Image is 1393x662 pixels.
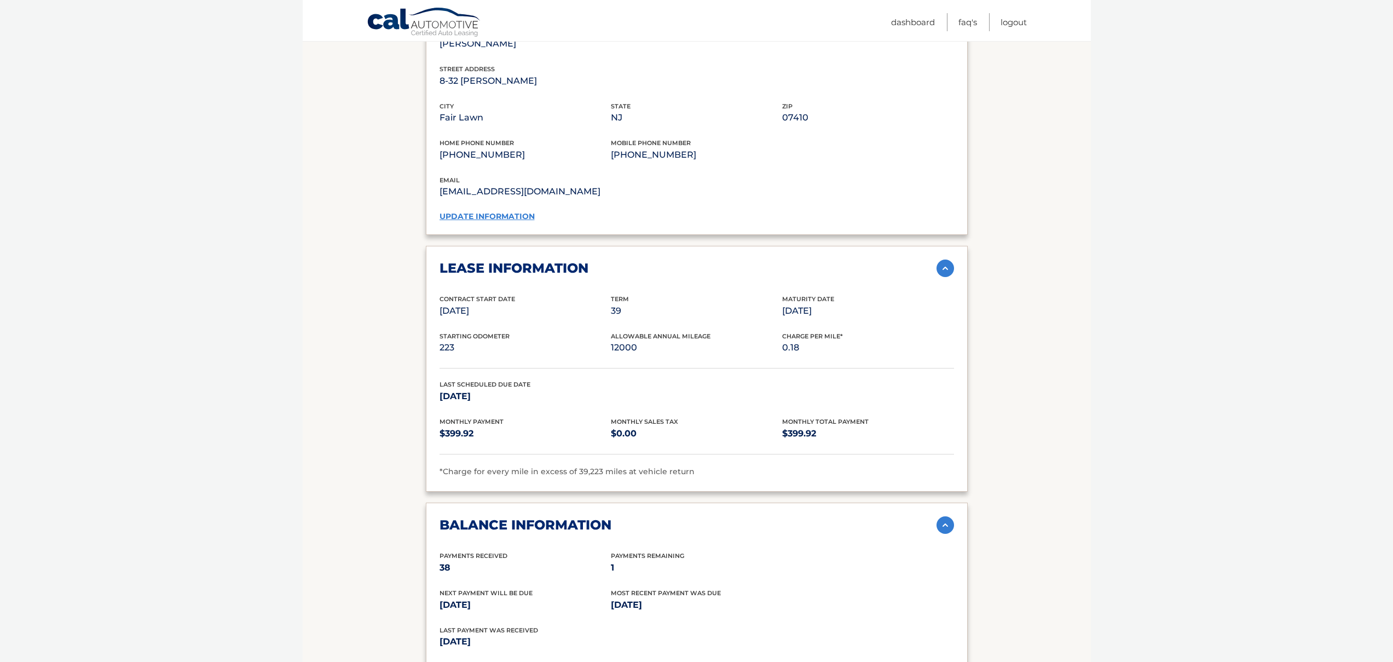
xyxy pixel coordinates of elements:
p: $399.92 [782,426,953,441]
p: 1 [611,560,782,575]
p: Fair Lawn [440,110,611,125]
span: Monthly Total Payment [782,418,869,425]
a: Logout [1001,13,1027,31]
span: Last Payment was received [440,626,538,634]
span: street address [440,65,495,73]
p: [DATE] [440,389,611,404]
p: 0.18 [782,340,953,355]
p: [DATE] [782,303,953,319]
span: Most Recent Payment Was Due [611,589,721,597]
span: city [440,102,454,110]
span: mobile phone number [611,139,691,147]
p: 39 [611,303,782,319]
span: Next Payment will be due [440,589,533,597]
span: Payments Received [440,552,507,560]
p: [PERSON_NAME] [440,36,611,51]
img: accordion-active.svg [937,260,954,277]
span: zip [782,102,793,110]
a: Cal Automotive [367,7,482,39]
p: 8-32 [PERSON_NAME] [440,73,611,89]
span: Monthly Payment [440,418,504,425]
p: 223 [440,340,611,355]
a: update information [440,211,535,221]
span: Allowable Annual Mileage [611,332,710,340]
span: Charge Per Mile* [782,332,843,340]
p: NJ [611,110,782,125]
span: home phone number [440,139,514,147]
p: [PHONE_NUMBER] [611,147,782,163]
span: Maturity Date [782,295,834,303]
h2: balance information [440,517,611,533]
h2: lease information [440,260,588,277]
p: [DATE] [611,597,782,613]
p: [EMAIL_ADDRESS][DOMAIN_NAME] [440,184,697,199]
span: email [440,176,460,184]
p: [DATE] [440,597,611,613]
a: Dashboard [891,13,935,31]
span: state [611,102,631,110]
span: Starting Odometer [440,332,510,340]
p: 07410 [782,110,953,125]
span: Monthly Sales Tax [611,418,678,425]
span: Last Scheduled Due Date [440,381,530,388]
p: 38 [440,560,611,575]
p: [DATE] [440,303,611,319]
p: $0.00 [611,426,782,441]
span: *Charge for every mile in excess of 39,223 miles at vehicle return [440,467,695,476]
a: FAQ's [958,13,977,31]
span: Contract Start Date [440,295,515,303]
p: [PHONE_NUMBER] [440,147,611,163]
img: accordion-active.svg [937,516,954,534]
span: Term [611,295,629,303]
span: Payments Remaining [611,552,684,560]
p: [DATE] [440,634,697,649]
p: $399.92 [440,426,611,441]
p: 12000 [611,340,782,355]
